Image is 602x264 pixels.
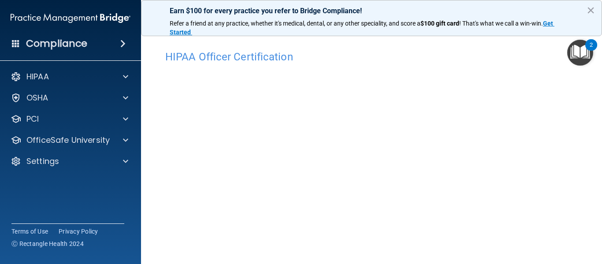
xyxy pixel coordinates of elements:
[11,114,128,124] a: PCI
[11,135,128,145] a: OfficeSafe University
[165,51,578,63] h4: HIPAA Officer Certification
[587,3,595,17] button: Close
[26,37,87,50] h4: Compliance
[26,71,49,82] p: HIPAA
[26,114,39,124] p: PCI
[11,156,128,167] a: Settings
[11,227,48,236] a: Terms of Use
[170,7,573,15] p: Earn $100 for every practice you refer to Bridge Compliance!
[590,45,593,56] div: 2
[567,40,593,66] button: Open Resource Center, 2 new notifications
[459,20,543,27] span: ! That's what we call a win-win.
[11,239,84,248] span: Ⓒ Rectangle Health 2024
[420,20,459,27] strong: $100 gift card
[26,135,110,145] p: OfficeSafe University
[170,20,554,36] a: Get Started
[170,20,420,27] span: Refer a friend at any practice, whether it's medical, dental, or any other speciality, and score a
[26,156,59,167] p: Settings
[59,227,98,236] a: Privacy Policy
[11,71,128,82] a: HIPAA
[11,9,130,27] img: PMB logo
[11,93,128,103] a: OSHA
[26,93,48,103] p: OSHA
